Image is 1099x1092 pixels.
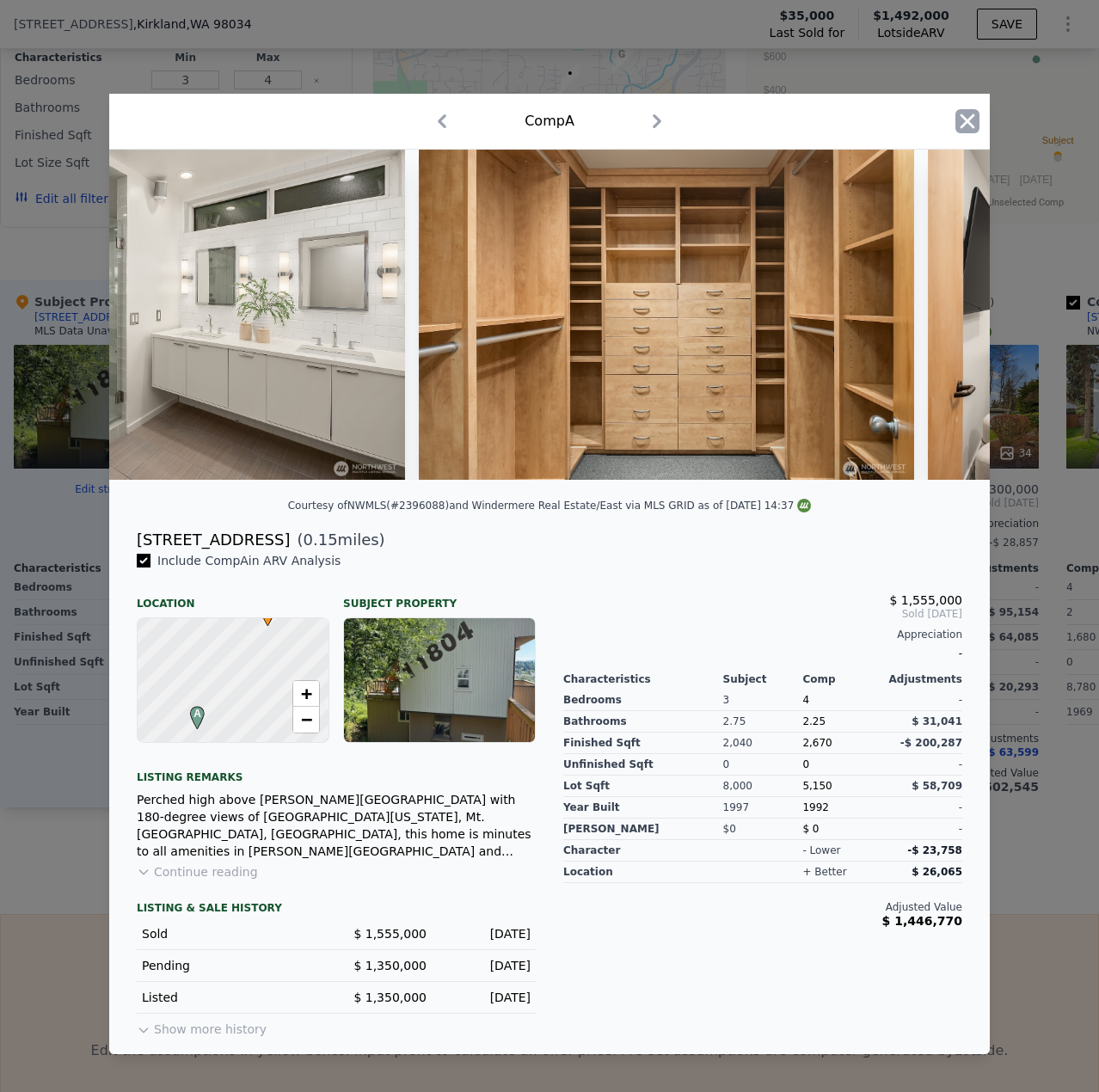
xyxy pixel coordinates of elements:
[907,844,962,856] span: -$ 23,758
[563,819,723,840] div: [PERSON_NAME]
[137,901,536,918] div: LISTING & SALE HISTORY
[563,690,723,711] div: Bedrooms
[563,900,962,914] div: Adjusted Value
[293,681,319,707] a: Zoom in
[912,715,962,727] span: $ 31,041
[723,690,803,711] div: 3
[353,959,427,972] span: $ 1,350,000
[142,925,322,942] div: Sold
[440,989,531,1006] div: [DATE]
[563,607,962,621] span: Sold [DATE]
[802,865,846,879] div: + better
[802,672,882,686] div: Comp
[440,957,531,974] div: [DATE]
[723,819,803,840] div: $0
[723,672,803,686] div: Subject
[797,499,811,512] img: NWMLS Logo
[723,754,803,776] div: 0
[293,707,319,733] a: Zoom out
[563,711,723,733] div: Bathrooms
[563,672,723,686] div: Characteristics
[723,797,803,819] div: 1997
[723,776,803,797] div: 8,000
[882,690,962,711] div: -
[186,706,196,716] div: A
[889,593,962,607] span: $ 1,555,000
[563,733,723,754] div: Finished Sqft
[353,927,427,941] span: $ 1,555,000
[137,1014,267,1038] button: Show more history
[912,780,962,792] span: $ 58,709
[802,694,809,706] span: 4
[912,866,962,878] span: $ 26,065
[882,797,962,819] div: -
[440,925,531,942] div: [DATE]
[301,709,312,730] span: −
[288,500,812,512] div: Courtesy of NWMLS (#2396088) and Windermere Real Estate/East via MLS GRID as of [DATE] 14:37
[137,791,536,860] div: Perched high above [PERSON_NAME][GEOGRAPHIC_DATA] with 180-degree views of [GEOGRAPHIC_DATA][US_S...
[290,528,384,552] span: ( miles)
[802,737,832,749] span: 2,670
[802,797,882,819] div: 1992
[525,111,574,132] div: Comp A
[142,957,322,974] div: Pending
[882,914,962,928] span: $ 1,446,770
[186,706,209,721] span: A
[563,628,962,641] div: Appreciation
[802,711,882,733] div: 2.25
[723,733,803,754] div: 2,040
[563,862,723,883] div: location
[150,554,347,567] span: Include Comp A in ARV Analysis
[563,797,723,819] div: Year Built
[723,711,803,733] div: 2.75
[142,989,322,1006] div: Listed
[882,819,962,840] div: -
[563,840,723,862] div: character
[137,583,329,610] div: Location
[563,641,962,666] div: -
[900,737,962,749] span: -$ 200,287
[343,583,536,610] div: Subject Property
[419,150,914,480] img: Property Img
[802,823,819,835] span: $ 0
[802,844,840,857] div: - lower
[137,528,290,552] div: [STREET_ADDRESS]
[802,758,809,770] span: 0
[301,683,312,704] span: +
[304,531,338,549] span: 0.15
[882,754,962,776] div: -
[563,754,723,776] div: Unfinished Sqft
[563,776,723,797] div: Lot Sqft
[802,780,832,792] span: 5,150
[137,757,536,784] div: Listing remarks
[882,672,962,686] div: Adjustments
[353,991,427,1004] span: $ 1,350,000
[137,863,258,880] button: Continue reading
